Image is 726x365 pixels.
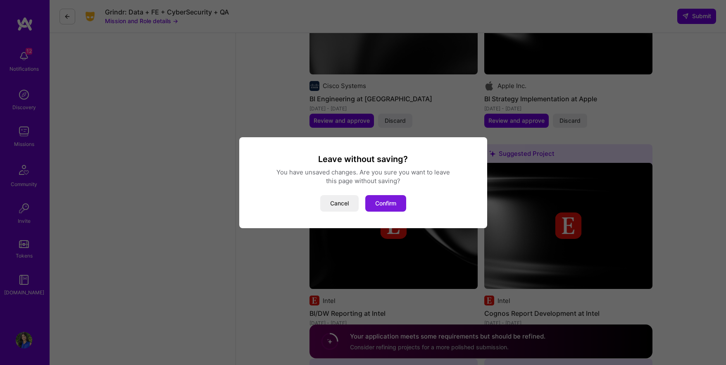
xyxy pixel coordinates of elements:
[320,195,359,212] button: Cancel
[249,168,477,177] div: You have unsaved changes. Are you sure you want to leave
[249,154,477,165] h3: Leave without saving?
[365,195,406,212] button: Confirm
[249,177,477,185] div: this page without saving?
[239,137,487,228] div: modal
